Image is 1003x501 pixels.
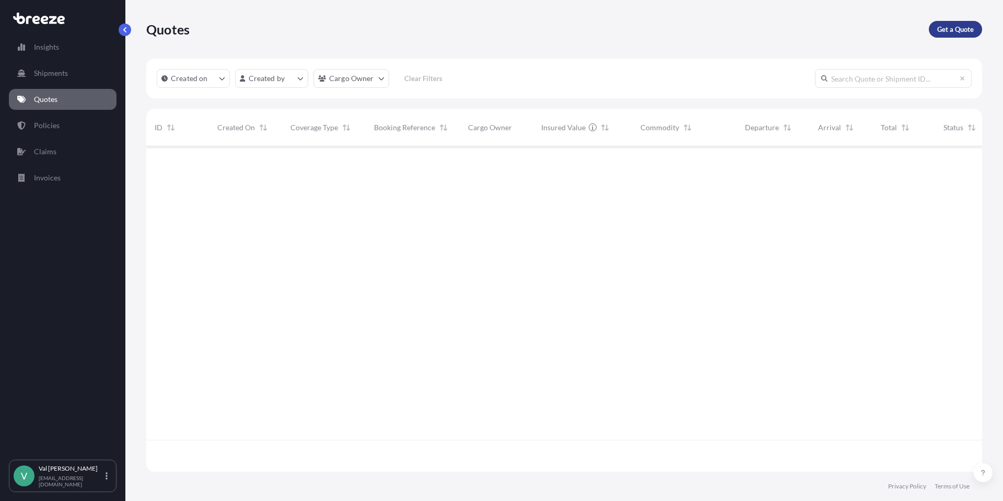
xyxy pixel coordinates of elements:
p: Policies [34,120,60,131]
p: Created on [171,73,208,84]
span: Booking Reference [374,122,435,133]
button: Clear Filters [394,70,453,87]
a: Terms of Use [935,482,970,491]
p: Cargo Owner [329,73,374,84]
span: Arrival [818,122,841,133]
a: Invoices [9,167,116,188]
span: Cargo Owner [468,122,512,133]
p: Created by [249,73,285,84]
button: cargoOwner Filter options [313,69,389,88]
p: Insights [34,42,59,52]
a: Insights [9,37,116,58]
button: Sort [437,121,450,134]
p: Quotes [146,21,190,38]
button: Sort [340,121,353,134]
span: ID [155,122,162,133]
span: Insured Value [541,122,586,133]
button: Sort [165,121,177,134]
p: Get a Quote [937,24,974,35]
span: Departure [745,122,779,133]
button: Sort [965,121,978,134]
span: V [21,471,27,481]
span: Total [881,122,897,133]
a: Policies [9,115,116,136]
p: Clear Filters [404,73,442,84]
button: Sort [899,121,912,134]
button: Sort [681,121,694,134]
button: Sort [843,121,856,134]
a: Get a Quote [929,21,982,38]
button: Sort [781,121,794,134]
button: createdBy Filter options [235,69,308,88]
p: [EMAIL_ADDRESS][DOMAIN_NAME] [39,475,103,487]
input: Search Quote or Shipment ID... [815,69,972,88]
span: Status [943,122,963,133]
a: Claims [9,141,116,162]
a: Privacy Policy [888,482,926,491]
p: Quotes [34,94,57,105]
span: Commodity [640,122,679,133]
span: Coverage Type [290,122,338,133]
button: Sort [599,121,611,134]
p: Claims [34,146,56,157]
a: Shipments [9,63,116,84]
p: Val [PERSON_NAME] [39,464,103,473]
p: Shipments [34,68,68,78]
span: Created On [217,122,255,133]
button: createdOn Filter options [157,69,230,88]
p: Invoices [34,173,61,183]
a: Quotes [9,89,116,110]
button: Sort [257,121,270,134]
